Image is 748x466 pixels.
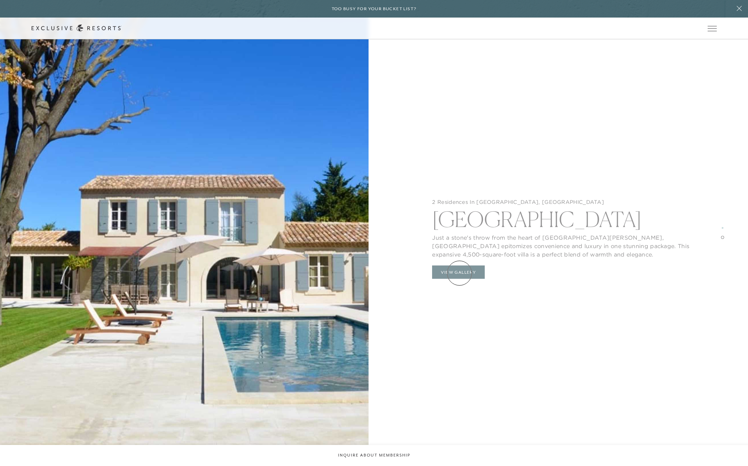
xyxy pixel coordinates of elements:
[432,205,695,230] h2: [GEOGRAPHIC_DATA]
[432,266,485,279] button: View Gallery
[332,6,417,12] h6: Too busy for your bucket list?
[741,459,748,466] iframe: Qualified Messenger
[432,230,695,259] p: Just a stone's throw from the heart of [GEOGRAPHIC_DATA][PERSON_NAME], [GEOGRAPHIC_DATA] epitomiz...
[432,198,695,205] h5: 2 Residences In [GEOGRAPHIC_DATA], [GEOGRAPHIC_DATA]
[708,26,717,31] button: Open navigation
